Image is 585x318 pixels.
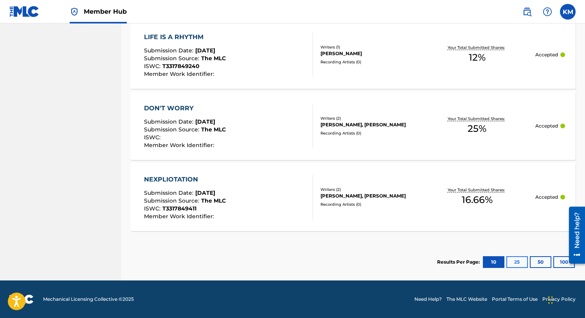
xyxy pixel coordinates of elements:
p: Accepted [535,51,558,58]
a: Portal Terms of Use [492,296,538,303]
span: [DATE] [195,189,215,196]
span: The MLC [201,55,226,62]
div: [PERSON_NAME], [PERSON_NAME] [320,121,419,128]
span: Submission Source : [144,55,201,62]
div: Help [540,4,555,20]
img: help [543,7,552,16]
div: Recording Artists ( 0 ) [320,201,419,207]
span: The MLC [201,126,226,133]
span: The MLC [201,197,226,204]
div: Recording Artists ( 0 ) [320,130,419,136]
span: Member Hub [84,7,127,16]
iframe: Chat Widget [546,280,585,318]
div: LIFE IS A RHYTHM [144,32,226,42]
a: DON'T WORRYSubmission Date:[DATE]Submission Source:The MLCISWC:Member Work Identifier:Writers (2)... [131,92,576,160]
div: NEXPLIOTATION [144,175,226,184]
span: Member Work Identifier : [144,213,216,220]
button: 25 [506,256,528,268]
span: Submission Date : [144,47,195,54]
p: Accepted [535,194,558,201]
div: Writers ( 2 ) [320,187,419,192]
button: 10 [483,256,504,268]
img: MLC Logo [9,6,40,17]
span: T3317849240 [162,63,200,70]
div: [PERSON_NAME] [320,50,419,57]
div: Writers ( 2 ) [320,115,419,121]
div: [PERSON_NAME], [PERSON_NAME] [320,192,419,199]
span: Submission Date : [144,189,195,196]
iframe: Resource Center [563,204,585,267]
span: [DATE] [195,47,215,54]
a: Need Help? [414,296,442,303]
button: 50 [530,256,551,268]
span: Submission Source : [144,197,201,204]
span: 12 % [469,50,486,65]
a: Public Search [519,4,535,20]
img: search [522,7,532,16]
span: T3317849411 [162,205,196,212]
span: 16.66 % [462,193,493,207]
span: Member Work Identifier : [144,70,216,77]
img: logo [9,295,34,304]
div: Writers ( 1 ) [320,44,419,50]
span: ISWC : [144,63,162,70]
a: The MLC Website [446,296,487,303]
p: Your Total Submitted Shares: [448,187,507,193]
span: [DATE] [195,118,215,125]
img: Top Rightsholder [70,7,79,16]
span: Submission Source : [144,126,201,133]
div: User Menu [560,4,576,20]
div: Recording Artists ( 0 ) [320,59,419,65]
a: Privacy Policy [542,296,576,303]
a: LIFE IS A RHYTHMSubmission Date:[DATE]Submission Source:The MLCISWC:T3317849240Member Work Identi... [131,20,576,89]
span: ISWC : [144,205,162,212]
div: DON'T WORRY [144,104,226,113]
a: NEXPLIOTATIONSubmission Date:[DATE]Submission Source:The MLCISWC:T3317849411Member Work Identifie... [131,163,576,231]
p: Your Total Submitted Shares: [448,45,507,50]
span: Mechanical Licensing Collective © 2025 [43,296,134,303]
p: Results Per Page: [437,259,482,266]
div: Drag [548,288,553,312]
button: 100 [553,256,575,268]
span: 25 % [468,122,486,136]
span: Member Work Identifier : [144,142,216,149]
p: Accepted [535,122,558,129]
p: Your Total Submitted Shares: [448,116,507,122]
span: ISWC : [144,134,162,141]
span: Submission Date : [144,118,195,125]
